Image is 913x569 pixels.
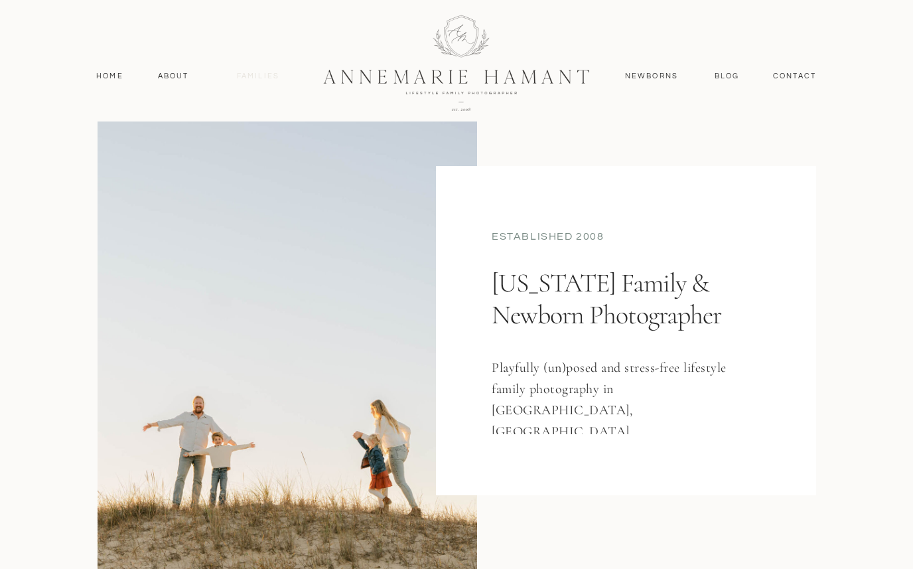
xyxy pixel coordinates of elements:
h1: [US_STATE] Family & Newborn Photographer [492,267,754,382]
a: contact [766,70,823,82]
div: established 2008 [492,229,761,247]
a: About [154,70,192,82]
a: Newborns [620,70,683,82]
a: Home [90,70,129,82]
a: Blog [711,70,742,82]
a: Families [228,70,288,82]
h3: Playfully (un)posed and stress-free lifestyle family photography in [GEOGRAPHIC_DATA], [GEOGRAPHI... [492,357,742,434]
